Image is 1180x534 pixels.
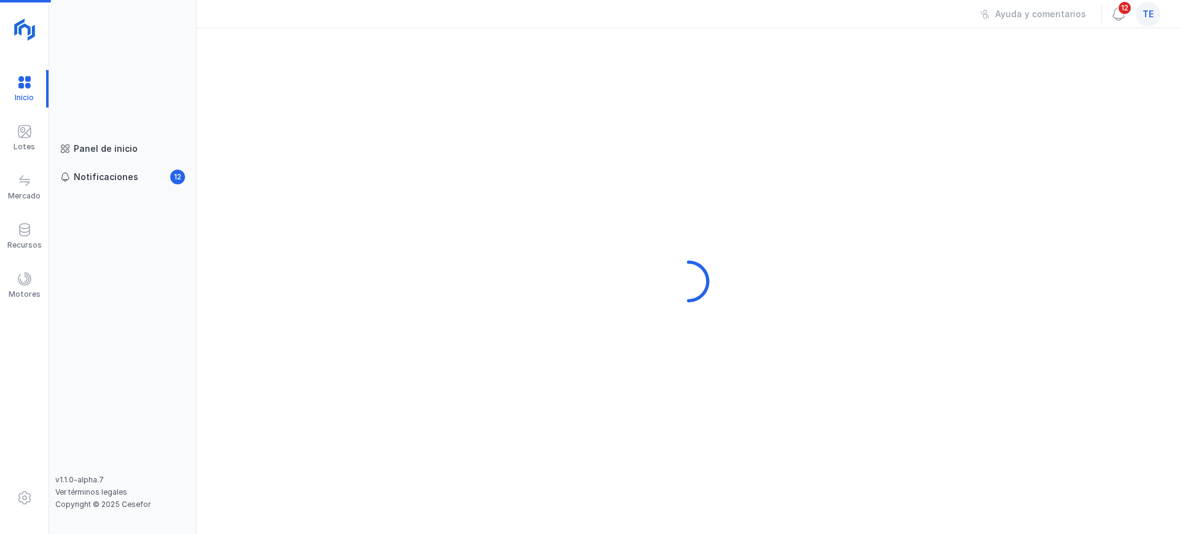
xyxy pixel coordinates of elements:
img: logoRight.svg [9,14,40,45]
div: Notificaciones [74,171,138,183]
div: v1.1.0-alpha.7 [55,475,190,485]
div: Recursos [7,240,42,250]
span: te [1143,8,1154,20]
div: Mercado [8,191,41,201]
div: Motores [9,289,41,299]
span: 12 [170,170,185,184]
div: Copyright © 2025 Cesefor [55,500,190,509]
a: Panel de inicio [55,138,190,160]
a: Notificaciones12 [55,166,190,188]
a: Ver términos legales [55,487,127,497]
div: Panel de inicio [74,143,138,155]
span: 12 [1117,1,1132,15]
button: Ayuda y comentarios [972,4,1094,25]
div: Lotes [14,142,35,152]
div: Ayuda y comentarios [995,8,1086,20]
